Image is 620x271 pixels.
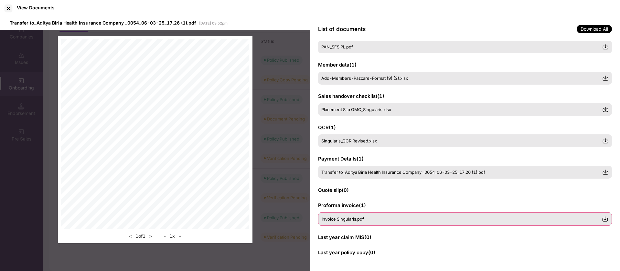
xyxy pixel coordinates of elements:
button: + [176,232,183,240]
span: Transfer to_Aditya Birla Health Insurance Company _0054_06-03-25_17.26 (1).pdf [321,170,485,175]
span: QCR ( 1 ) [318,124,336,130]
span: [DATE] 03:52pm [199,21,228,26]
div: View Documents [17,5,55,10]
button: - [162,232,168,240]
span: Last year claim MIS ( 0 ) [318,234,371,240]
img: svg+xml;base64,PHN2ZyBpZD0iRG93bmxvYWQtMzJ4MzIiIHhtbG5zPSJodHRwOi8vd3d3LnczLm9yZy8yMDAwL3N2ZyIgd2... [602,75,609,81]
span: PAN_SFSIPL.pdf [321,44,353,49]
span: Member data ( 1 ) [318,62,357,68]
img: svg+xml;base64,PHN2ZyBpZD0iRG93bmxvYWQtMzJ4MzIiIHhtbG5zPSJodHRwOi8vd3d3LnczLm9yZy8yMDAwL3N2ZyIgd2... [602,169,609,175]
span: Transfer to_Aditya Birla Health Insurance Company _0054_06-03-25_17.26 (1).pdf [10,20,196,26]
button: > [147,232,154,240]
span: Placement Slip GMC_Singularis.xlsx [321,107,391,112]
span: List of documents [318,26,366,32]
span: Add-Members-Pazcare-Format (9) (2).xlsx [321,76,408,81]
span: Payment Details ( 1 ) [318,156,364,162]
img: svg+xml;base64,PHN2ZyBpZD0iRG93bmxvYWQtMzJ4MzIiIHhtbG5zPSJodHRwOi8vd3d3LnczLm9yZy8yMDAwL3N2ZyIgd2... [602,138,609,144]
span: Quote slip ( 0 ) [318,187,349,193]
span: Proforma invoice ( 1 ) [318,202,366,208]
span: Sales handover checklist ( 1 ) [318,93,384,99]
img: svg+xml;base64,PHN2ZyBpZD0iRG93bmxvYWQtMzJ4MzIiIHhtbG5zPSJodHRwOi8vd3d3LnczLm9yZy8yMDAwL3N2ZyIgd2... [602,106,609,113]
span: Invoice Singularis.pdf [322,216,364,222]
button: < [127,232,134,240]
div: 1 x [162,232,183,240]
span: Download All [577,25,612,33]
div: 1 of 1 [127,232,154,240]
span: Last year policy copy ( 0 ) [318,249,375,255]
span: Singularis_QCR Revised.xlsx [321,138,377,143]
img: svg+xml;base64,PHN2ZyBpZD0iRG93bmxvYWQtMzJ4MzIiIHhtbG5zPSJodHRwOi8vd3d3LnczLm9yZy8yMDAwL3N2ZyIgd2... [602,44,609,50]
img: svg+xml;base64,PHN2ZyBpZD0iRG93bmxvYWQtMzJ4MzIiIHhtbG5zPSJodHRwOi8vd3d3LnczLm9yZy8yMDAwL3N2ZyIgd2... [602,216,608,222]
